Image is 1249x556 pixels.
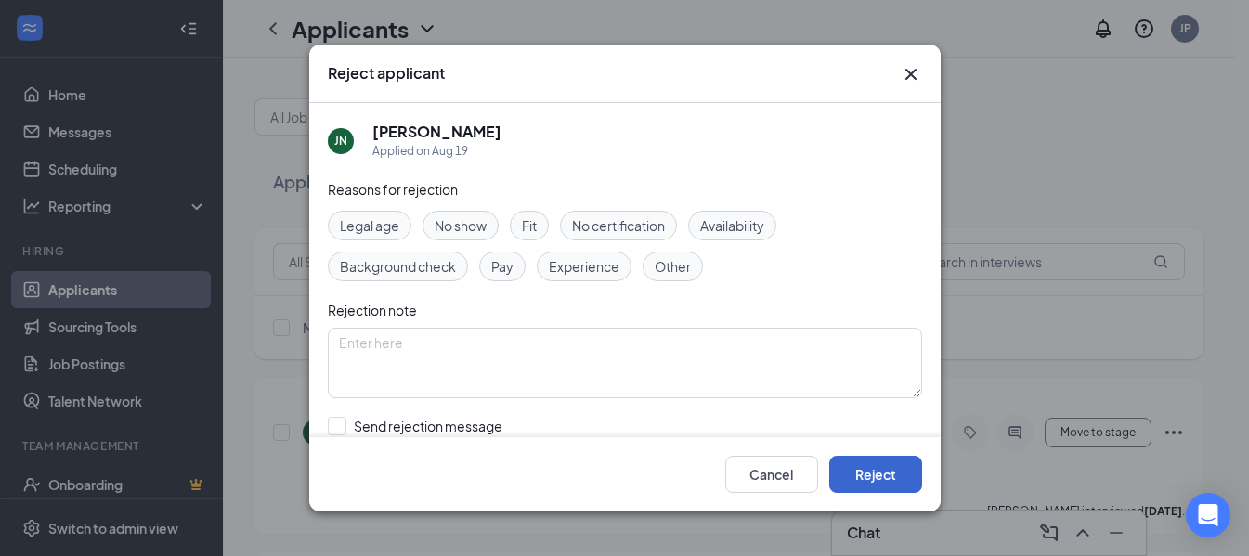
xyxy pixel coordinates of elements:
[900,63,922,85] button: Close
[655,256,691,277] span: Other
[522,215,537,236] span: Fit
[700,215,764,236] span: Availability
[372,122,501,142] h5: [PERSON_NAME]
[334,133,347,149] div: JN
[829,456,922,493] button: Reject
[900,63,922,85] svg: Cross
[725,456,818,493] button: Cancel
[572,215,665,236] span: No certification
[491,256,514,277] span: Pay
[435,215,487,236] span: No show
[328,181,458,198] span: Reasons for rejection
[1186,493,1230,537] div: Open Intercom Messenger
[372,142,501,161] div: Applied on Aug 19
[549,256,619,277] span: Experience
[340,215,399,236] span: Legal age
[340,256,456,277] span: Background check
[328,63,445,84] h3: Reject applicant
[328,302,417,318] span: Rejection note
